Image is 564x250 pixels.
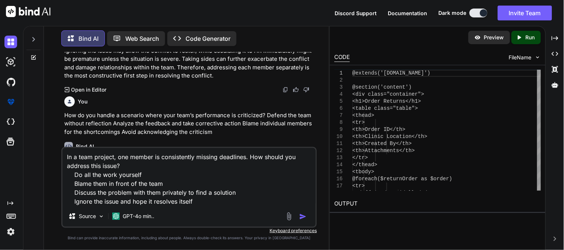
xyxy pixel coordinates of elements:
[334,161,343,168] div: 14
[334,91,343,98] div: 4
[474,34,481,41] img: preview
[334,147,343,154] div: 12
[299,213,307,220] img: icon
[388,10,428,16] span: Documentation
[352,126,406,132] span: <th>Order ID</th>
[79,213,96,220] p: Source
[352,176,452,182] span: @foreach($returnOrder as $order)
[4,56,17,68] img: darkAi-studio
[4,36,17,48] img: darkChat
[76,143,94,150] h6: Bind AI
[4,76,17,88] img: githubDark
[352,134,428,139] span: <th>Clinic Location</th>
[352,119,365,125] span: <tr>
[123,213,154,220] p: GPT-4o min..
[352,112,374,118] span: <thead>
[61,228,317,234] p: Keyboard preferences
[61,235,317,241] p: Bind can provide inaccurate information, including about people. Always double-check its answers....
[334,175,343,182] div: 16
[334,112,343,119] div: 7
[352,141,412,147] span: <th>Created By</th>
[439,9,467,17] span: Dark mode
[98,213,104,220] img: Pick Models
[285,212,293,221] img: attachment
[352,169,374,175] span: <tbody>
[334,140,343,147] div: 11
[509,54,532,61] span: FileName
[112,213,120,220] img: GPT-4o mini
[352,105,418,111] span: <table class="table">
[484,34,504,41] p: Preview
[334,98,343,105] div: 5
[352,162,377,168] span: </thead>
[334,53,350,62] div: CODE
[526,34,535,41] p: Run
[334,133,343,140] div: 10
[334,154,343,161] div: 13
[334,105,343,112] div: 6
[352,155,368,161] span: </tr>
[352,91,424,97] span: <div class="container">
[303,87,309,93] img: dislike
[125,34,159,43] p: Web Search
[330,195,545,213] h2: OUTPUT
[62,148,316,206] textarea: In a team project, one member is consistently missing deadlines. How should you address this issu...
[334,77,343,84] div: 2
[352,183,365,189] span: <tr>
[334,190,343,197] div: 18
[498,6,552,20] button: Invite Team
[78,34,99,43] p: Bind AI
[293,87,299,93] img: like
[64,47,315,80] p: Ignoring the issue may allow the conflict to fester, while escalating it to HR immediately might ...
[334,84,343,91] div: 3
[334,70,343,77] div: 1
[283,87,289,93] img: copy
[78,98,88,105] h6: You
[352,190,431,196] span: <td>{{ $order->id }}</td>
[335,10,377,16] span: Discord Support
[352,98,421,104] span: <h1>Order Returns</h1>
[4,116,17,128] img: cloudideIcon
[352,84,412,90] span: @section('content')
[334,168,343,175] div: 15
[388,9,428,17] button: Documentation
[334,126,343,133] div: 9
[6,6,51,17] img: Bind AI
[334,182,343,190] div: 17
[334,119,343,126] div: 8
[335,9,377,17] button: Discord Support
[4,96,17,108] img: premium
[64,111,315,136] p: How do you handle a scenario where your team’s performance is criticized? Defend the team without...
[535,54,541,60] img: chevron down
[352,70,431,76] span: @extends('[DOMAIN_NAME]')
[71,86,106,93] p: Open in Editor
[186,34,231,43] p: Code Generator
[352,148,415,154] span: <th>Attachments</th>
[4,226,17,238] img: settings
